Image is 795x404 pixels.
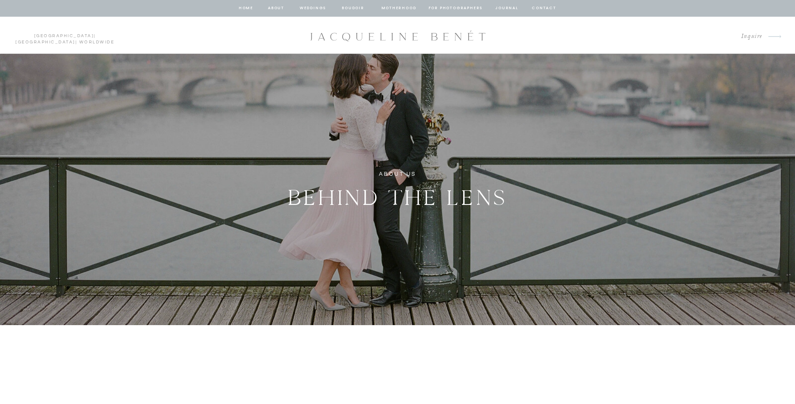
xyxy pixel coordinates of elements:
a: for photographers [429,5,483,12]
a: Motherhood [381,5,416,12]
h2: BEHIND THE LENS [278,181,518,210]
a: journal [494,5,520,12]
p: | | Worldwide [12,33,118,38]
h1: ABOUT US [330,169,466,179]
a: BOUDOIR [341,5,365,12]
a: Weddings [299,5,327,12]
a: about [268,5,285,12]
a: [GEOGRAPHIC_DATA] [15,40,76,44]
a: Inquire [734,31,762,42]
a: [GEOGRAPHIC_DATA] [34,34,94,38]
a: home [238,5,254,12]
a: contact [531,5,558,12]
